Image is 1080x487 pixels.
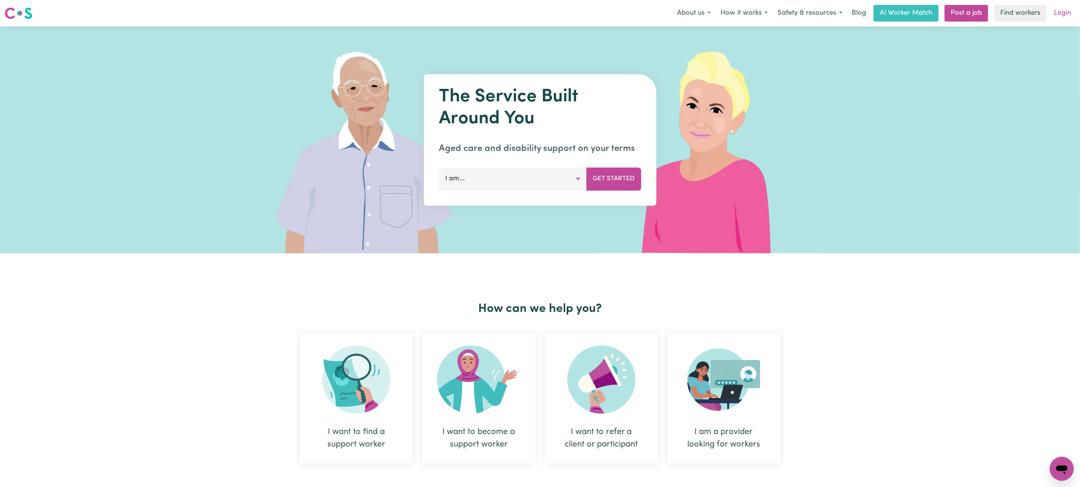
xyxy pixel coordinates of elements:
button: Get Started [586,168,641,190]
a: Careseekers logo [5,5,33,22]
a: Find workers [994,5,1046,22]
a: AI Worker Match [874,5,939,22]
a: Login [1049,5,1075,22]
iframe: Button to launch messaging window, conversation in progress [1050,457,1074,481]
button: About us [672,5,716,21]
img: Search [322,346,390,414]
h2: How can we help you? [295,302,785,316]
a: Blog [847,5,871,22]
img: Become Worker [437,346,521,414]
a: Post a job [945,5,988,22]
div: I am a provider looking for workers [667,333,781,464]
button: How it works [716,5,773,21]
h1: The Service Built Around You [439,86,641,130]
img: Careseekers logo [5,6,33,20]
div: I want to find a support worker [300,333,413,464]
img: Refer [567,346,635,414]
div: I want to refer a client or participant [563,426,640,451]
button: Safety & resources [773,5,847,21]
img: Provider [687,346,761,414]
div: I want to become a support worker [440,426,518,451]
p: Aged care and disability support on your terms [439,142,641,155]
div: I want to become a support worker [422,333,536,464]
div: I want to refer a client or participant [545,333,658,464]
button: I am... [439,168,587,190]
div: I am a provider looking for workers [685,426,762,451]
div: I want to find a support worker [318,426,395,451]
